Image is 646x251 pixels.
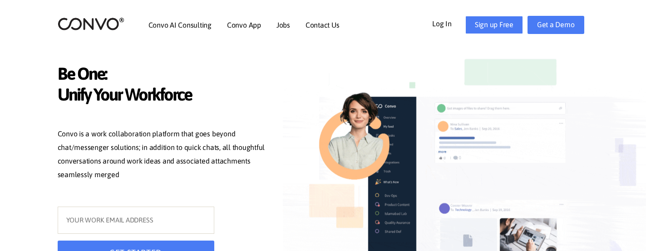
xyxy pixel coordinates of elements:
[58,207,214,234] input: YOUR WORK EMAIL ADDRESS
[58,63,271,87] span: Be One:
[432,16,465,30] a: Log In
[528,16,584,34] a: Get a Demo
[276,21,290,29] a: Jobs
[227,21,261,29] a: Convo App
[58,127,271,183] p: Convo is a work collaboration platform that goes beyond chat/messenger solutions; in addition to ...
[465,16,523,34] a: Sign up Free
[306,21,340,29] a: Contact Us
[58,17,124,31] img: logo_2.png
[58,84,271,107] span: Unify Your Workforce
[148,21,212,29] a: Convo AI Consulting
